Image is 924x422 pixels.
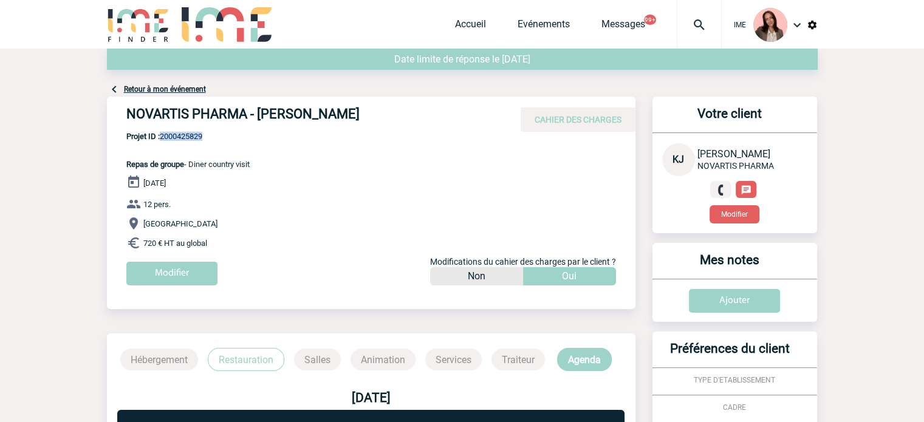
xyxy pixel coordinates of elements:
span: Date limite de réponse le [DATE] [394,53,530,65]
h3: Mes notes [657,253,803,279]
h3: Préférences du client [657,341,803,367]
p: Traiteur [491,349,545,370]
b: Projet ID : [126,132,160,141]
h3: Votre client [657,106,803,132]
a: Accueil [455,18,486,35]
a: Retour à mon événement [124,85,206,94]
img: IME-Finder [107,7,170,42]
span: 720 € HT au global [143,239,207,248]
h4: NOVARTIS PHARMA - [PERSON_NAME] [126,106,491,127]
span: 2000425829 [126,132,250,141]
span: 12 pers. [143,200,171,209]
span: NOVARTIS PHARMA [697,161,774,171]
a: Messages [601,18,645,35]
span: [DATE] [143,179,166,188]
button: 99+ [644,15,656,25]
a: Evénements [518,18,570,35]
img: 94396-3.png [753,8,787,42]
b: [DATE] [352,390,391,405]
span: CAHIER DES CHARGES [535,115,621,124]
p: Services [425,349,482,370]
p: Oui [562,267,577,285]
input: Ajouter [689,289,780,313]
p: Animation [351,349,416,370]
p: Agenda [557,348,612,371]
span: Repas de groupe [126,160,184,169]
p: Restauration [208,348,284,371]
span: [PERSON_NAME] [697,148,770,160]
input: Modifier [126,262,217,285]
button: Modifier [710,205,759,223]
span: - Diner country visit [126,160,250,169]
span: IME [734,21,746,29]
p: Hébergement [120,349,198,370]
span: [GEOGRAPHIC_DATA] [143,219,217,228]
p: Salles [294,349,341,370]
span: KJ [672,154,684,165]
span: Modifications du cahier des charges par le client ? [430,257,616,267]
span: CADRE [723,403,746,412]
img: chat-24-px-w.png [741,185,751,196]
p: Non [468,267,485,285]
img: fixe.png [715,185,726,196]
span: TYPE D'ETABLISSEMENT [694,376,775,384]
